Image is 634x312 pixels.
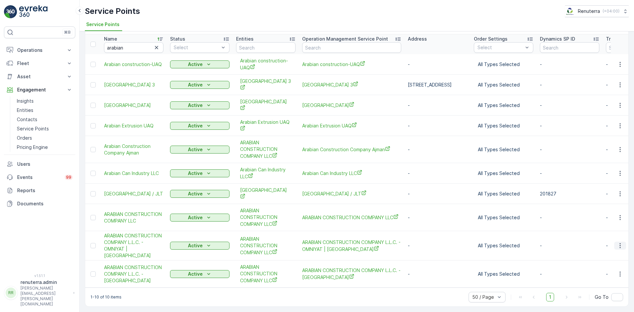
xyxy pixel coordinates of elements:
a: Arabian Ranches Gate 3 [240,78,292,91]
p: Status [170,36,185,42]
div: RR [6,288,16,298]
button: Active [170,214,229,222]
span: [GEOGRAPHIC_DATA] [104,102,163,109]
td: - [405,163,471,184]
a: ARABIAN CONSTRUCTION COMPANY LLC [302,214,401,221]
p: All Types Selected [478,102,529,109]
p: Engagement [17,87,62,93]
td: - [405,204,471,231]
a: Arabian Extrusion UAQ [302,122,401,129]
div: Toggle Row Selected [90,215,96,220]
a: Arabian Can Industry LLC [302,170,401,177]
p: [PERSON_NAME][EMAIL_ADDRESS][PERSON_NAME][DOMAIN_NAME] [20,286,70,307]
p: Active [188,170,203,177]
a: Insights [14,96,75,106]
p: - [540,214,599,221]
a: Arabian construction-UAQ [302,61,401,68]
a: American Arabian Medical Center [240,187,292,200]
a: Service Points [14,124,75,133]
a: Arabian construction-UAQ [240,57,292,71]
input: Search [104,42,163,53]
a: American Arabian Medical Center / JLT [302,190,401,197]
a: Arabian Ranches Gate 3 [302,81,401,88]
div: Toggle Row Selected [90,271,96,277]
button: Fleet [4,57,75,70]
button: Asset [4,70,75,83]
p: Active [188,122,203,129]
p: Operation Management Service Point [302,36,388,42]
button: Active [170,190,229,198]
div: Toggle Row Selected [90,103,96,108]
p: Dynamics SP ID [540,36,575,42]
p: All Types Selected [478,122,529,129]
img: Screenshot_2024-07-26_at_13.33.01.png [565,8,575,15]
p: Asset [17,73,62,80]
a: Arabian Can Industry LLC [104,170,163,177]
a: ARABIAN CONSTRUCTION COMPANY LLC [240,139,292,159]
span: 1 [546,293,554,301]
a: Arabian Construction Company Ajman [302,146,401,153]
span: ARABIAN CONSTRUCTION COMPANY L.L.C. - [GEOGRAPHIC_DATA] [302,267,401,281]
p: All Types Selected [478,82,529,88]
a: Documents [4,197,75,210]
p: 201827 [540,191,599,197]
img: logo [4,5,17,18]
p: Insights [17,98,34,104]
a: ARABIAN CONSTRUCTION COMPANY L.L.C. - Baccarat Hotel & Residences [302,267,401,281]
a: Arabian Construction Company Ajman [104,143,163,156]
td: - [405,116,471,136]
span: [GEOGRAPHIC_DATA] 3 [104,82,163,88]
td: - [405,136,471,163]
button: Active [170,146,229,154]
p: - [540,170,599,177]
p: Orders [17,135,32,141]
p: Active [188,214,203,221]
a: ARABIAN CONSTRUCTION COMPANY LLC [240,207,292,227]
span: ARABIAN CONSTRUCTION COMPANY L.L.C. - OMNIYAT | [GEOGRAPHIC_DATA] [104,232,163,259]
p: - [540,61,599,68]
p: - [540,102,599,109]
a: Reports [4,184,75,197]
a: Arabian Medical centre [302,102,401,109]
td: - [405,231,471,260]
a: Pricing Engine [14,143,75,152]
a: Arabian Ranches Gate 3 [104,82,163,88]
button: Active [170,270,229,278]
p: Entities [236,36,254,42]
td: - [405,54,471,75]
span: ARABIAN CONSTRUCTION COMPANY LLC [104,211,163,224]
a: Arabian Extrusion UAQ [104,122,163,129]
p: Name [104,36,117,42]
button: Operations [4,44,75,57]
p: - [540,146,599,153]
a: Entities [14,106,75,115]
p: Entities [17,107,33,114]
button: Renuterra(+04:00) [565,5,629,17]
a: Arabian Extrusion UAQ [240,119,292,132]
p: Select [174,44,219,51]
p: Active [188,146,203,153]
p: Active [188,271,203,277]
div: Toggle Row Selected [90,191,96,196]
td: - [405,95,471,116]
p: All Types Selected [478,271,529,277]
p: All Types Selected [478,170,529,177]
p: Active [188,242,203,249]
span: Service Points [86,21,120,28]
div: Toggle Row Selected [90,123,96,128]
a: ARABIAN CONSTRUCTION COMPANY LLC [240,236,292,256]
span: Arabian construction-UAQ [104,61,163,68]
span: Go To [595,294,609,300]
p: Documents [17,200,73,207]
a: Arabian Can Industry LLC [240,166,292,180]
span: [GEOGRAPHIC_DATA] / JLT [104,191,163,197]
